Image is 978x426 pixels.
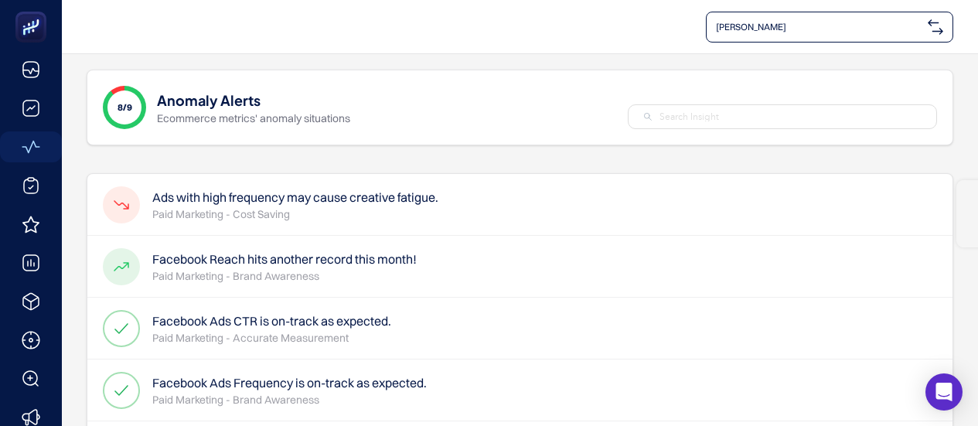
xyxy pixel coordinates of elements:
img: svg%3e [928,19,943,35]
h4: Ads with high frequency may cause creative fatigue. [152,188,438,206]
p: Paid Marketing - Brand Awareness [152,392,427,407]
img: Search Insight [644,113,652,121]
p: Paid Marketing - Accurate Measurement [152,330,391,346]
p: Paid Marketing - Cost Saving [152,206,438,222]
span: 8/9 [118,101,132,114]
span: [PERSON_NAME] [716,21,922,33]
h4: Facebook Reach hits another record this month! [152,250,417,268]
p: Paid Marketing - Brand Awareness [152,268,417,284]
h4: Facebook Ads CTR is on-track as expected. [152,312,391,330]
p: Ecommerce metrics' anomaly situations [157,111,350,126]
input: Search Insight [659,110,921,124]
h1: Anomaly Alerts [157,89,261,111]
div: Open Intercom Messenger [925,373,963,411]
h4: Facebook Ads Frequency is on-track as expected. [152,373,427,392]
